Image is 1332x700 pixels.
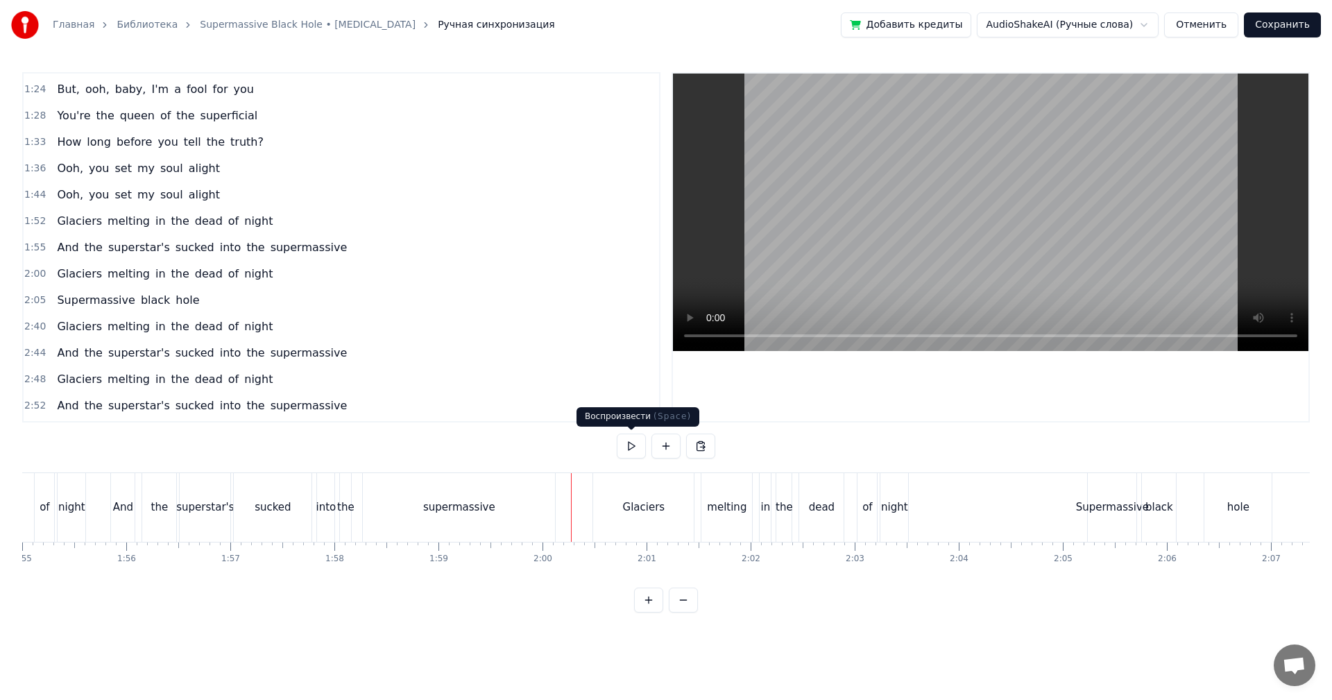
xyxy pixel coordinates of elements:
[107,239,171,255] span: superstar's
[24,162,46,176] span: 1:36
[243,213,274,229] span: night
[53,18,555,32] nav: breadcrumb
[55,292,136,308] span: Supermassive
[429,554,448,565] div: 1:59
[438,18,555,32] span: Ручная синхронизация
[24,109,46,123] span: 1:28
[1244,12,1321,37] button: Сохранить
[243,318,274,334] span: night
[55,108,92,123] span: You're
[219,398,243,413] span: into
[654,411,691,421] span: ( Space )
[227,266,240,282] span: of
[219,239,243,255] span: into
[119,108,156,123] span: queen
[83,345,104,361] span: the
[24,320,46,334] span: 2:40
[227,371,240,387] span: of
[1076,500,1149,515] div: Supermassive
[243,266,274,282] span: night
[40,500,49,515] div: of
[761,500,771,515] div: in
[175,108,196,123] span: the
[58,500,85,515] div: night
[24,83,46,96] span: 1:24
[1145,500,1173,515] div: black
[24,399,46,413] span: 2:52
[337,500,355,515] div: the
[55,81,80,97] span: But,
[219,345,243,361] span: into
[53,18,94,32] a: Главная
[194,371,224,387] span: dead
[174,398,216,413] span: sucked
[174,345,216,361] span: sucked
[55,266,103,282] span: Glaciers
[232,81,255,97] span: you
[176,500,234,515] div: superstar's
[83,398,104,413] span: the
[1054,554,1073,565] div: 2:05
[87,187,110,203] span: you
[170,213,191,229] span: the
[136,160,156,176] span: my
[13,554,32,565] div: 1:55
[24,267,46,281] span: 2:00
[24,214,46,228] span: 1:52
[24,373,46,386] span: 2:48
[85,134,112,150] span: long
[107,345,171,361] span: superstar's
[117,554,136,565] div: 1:56
[269,345,349,361] span: supermassive
[154,318,167,334] span: in
[173,81,182,97] span: a
[638,554,656,565] div: 2:01
[117,18,178,32] a: Библиотека
[185,81,209,97] span: fool
[200,18,416,32] a: Supermassive Black Hole • [MEDICAL_DATA]
[316,500,336,515] div: into
[150,81,170,97] span: I'm
[194,266,224,282] span: dead
[194,318,224,334] span: dead
[106,266,151,282] span: melting
[174,239,216,255] span: sucked
[84,81,111,97] span: ooh,
[187,187,221,203] span: alight
[170,371,191,387] span: the
[115,134,154,150] span: before
[269,398,349,413] span: supermassive
[151,500,169,515] div: the
[95,108,116,123] span: the
[55,134,83,150] span: How
[212,81,230,97] span: for
[325,554,344,565] div: 1:58
[194,213,224,229] span: dead
[269,239,349,255] span: supermassive
[255,500,291,515] div: sucked
[24,346,46,360] span: 2:44
[841,12,972,37] button: Добавить кредиты
[182,134,203,150] span: tell
[24,293,46,307] span: 2:05
[1274,644,1315,686] div: Открытый чат
[113,187,133,203] span: set
[159,187,185,203] span: soul
[707,500,746,515] div: melting
[136,187,156,203] span: my
[55,187,85,203] span: Ooh,
[87,160,110,176] span: you
[154,213,167,229] span: in
[423,500,495,515] div: supermassive
[24,241,46,255] span: 1:55
[159,160,185,176] span: soul
[809,500,835,515] div: dead
[170,318,191,334] span: the
[205,134,226,150] span: the
[83,239,104,255] span: the
[139,292,171,308] span: black
[11,11,39,39] img: youka
[159,108,172,123] span: of
[881,500,908,515] div: night
[156,134,179,150] span: you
